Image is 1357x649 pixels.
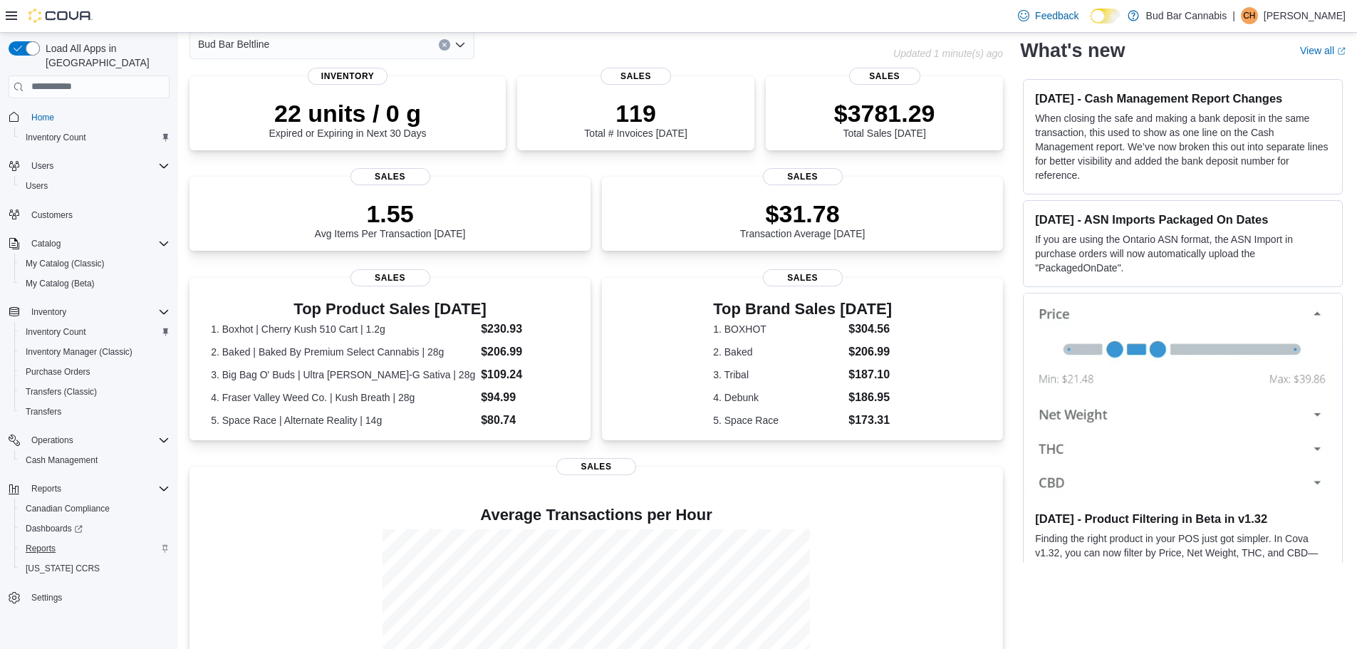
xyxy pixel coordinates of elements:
[26,503,110,514] span: Canadian Compliance
[14,539,175,559] button: Reports
[481,321,569,338] dd: $230.93
[26,432,170,449] span: Operations
[26,455,98,466] span: Cash Management
[763,168,843,185] span: Sales
[3,587,175,608] button: Settings
[20,363,170,380] span: Purchase Orders
[20,323,170,341] span: Inventory Count
[26,589,68,606] a: Settings
[26,386,97,398] span: Transfers (Classic)
[315,199,466,239] div: Avg Items Per Transaction [DATE]
[20,560,170,577] span: Washington CCRS
[3,479,175,499] button: Reports
[350,168,430,185] span: Sales
[1264,7,1346,24] p: [PERSON_NAME]
[31,592,62,603] span: Settings
[269,99,427,128] p: 22 units / 0 g
[26,523,83,534] span: Dashboards
[26,278,95,289] span: My Catalog (Beta)
[20,520,170,537] span: Dashboards
[211,345,475,359] dt: 2. Baked | Baked By Premium Select Cannabis | 28g
[3,107,175,128] button: Home
[269,99,427,139] div: Expired or Expiring in Next 30 Days
[26,132,86,143] span: Inventory Count
[20,275,170,292] span: My Catalog (Beta)
[556,458,636,475] span: Sales
[454,39,466,51] button: Open list of options
[315,199,466,228] p: 1.55
[20,343,138,360] a: Inventory Manager (Classic)
[20,383,170,400] span: Transfers (Classic)
[14,559,175,578] button: [US_STATE] CCRS
[713,322,843,336] dt: 1. BOXHOT
[14,176,175,196] button: Users
[211,322,475,336] dt: 1. Boxhot | Cherry Kush 510 Cart | 1.2g
[1337,47,1346,56] svg: External link
[584,99,687,139] div: Total # Invoices [DATE]
[26,346,132,358] span: Inventory Manager (Classic)
[20,177,53,194] a: Users
[31,238,61,249] span: Catalog
[211,390,475,405] dt: 4. Fraser Valley Weed Co. | Kush Breath | 28g
[1035,91,1331,105] h3: [DATE] - Cash Management Report Changes
[20,500,170,517] span: Canadian Compliance
[26,157,170,175] span: Users
[26,326,86,338] span: Inventory Count
[481,412,569,429] dd: $80.74
[740,199,865,239] div: Transaction Average [DATE]
[211,368,475,382] dt: 3. Big Bag O' Buds | Ultra [PERSON_NAME]-G Sativa | 28g
[481,389,569,406] dd: $94.99
[31,112,54,123] span: Home
[1035,212,1331,227] h3: [DATE] - ASN Imports Packaged On Dates
[14,342,175,362] button: Inventory Manager (Classic)
[20,275,100,292] a: My Catalog (Beta)
[713,345,843,359] dt: 2. Baked
[834,99,935,128] p: $3781.29
[20,452,170,469] span: Cash Management
[1035,531,1331,603] p: Finding the right product in your POS just got simpler. In Cova v1.32, you can now filter by Pric...
[20,403,67,420] a: Transfers
[26,480,67,497] button: Reports
[26,108,170,126] span: Home
[584,99,687,128] p: 119
[1091,9,1121,24] input: Dark Mode
[350,269,430,286] span: Sales
[26,366,90,378] span: Purchase Orders
[20,560,105,577] a: [US_STATE] CCRS
[26,157,59,175] button: Users
[14,382,175,402] button: Transfers (Classic)
[20,540,61,557] a: Reports
[600,68,672,85] span: Sales
[1146,7,1227,24] p: Bud Bar Cannabis
[20,343,170,360] span: Inventory Manager (Classic)
[3,234,175,254] button: Catalog
[439,39,450,51] button: Clear input
[26,206,170,224] span: Customers
[1012,1,1084,30] a: Feedback
[481,366,569,383] dd: $109.24
[211,301,569,318] h3: Top Product Sales [DATE]
[14,322,175,342] button: Inventory Count
[26,235,170,252] span: Catalog
[40,41,170,70] span: Load All Apps in [GEOGRAPHIC_DATA]
[14,450,175,470] button: Cash Management
[14,254,175,274] button: My Catalog (Classic)
[26,180,48,192] span: Users
[26,588,170,606] span: Settings
[3,156,175,176] button: Users
[763,269,843,286] span: Sales
[14,499,175,519] button: Canadian Compliance
[31,483,61,494] span: Reports
[26,258,105,269] span: My Catalog (Classic)
[20,383,103,400] a: Transfers (Classic)
[31,306,66,318] span: Inventory
[14,128,175,147] button: Inventory Count
[26,480,170,497] span: Reports
[481,343,569,360] dd: $206.99
[26,235,66,252] button: Catalog
[848,366,892,383] dd: $187.10
[20,452,103,469] a: Cash Management
[26,543,56,554] span: Reports
[308,68,388,85] span: Inventory
[20,129,170,146] span: Inventory Count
